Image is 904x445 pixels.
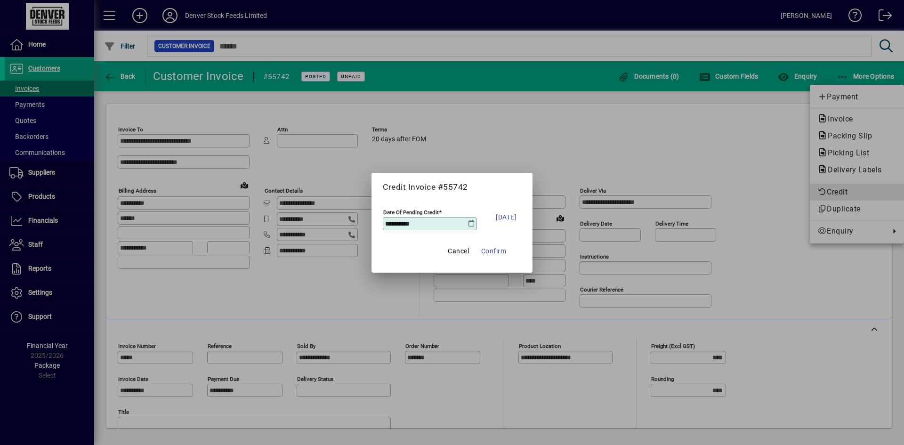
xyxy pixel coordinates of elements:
[481,245,507,257] span: Confirm
[444,243,474,259] button: Cancel
[383,182,521,192] h5: Credit Invoice #55742
[383,209,439,215] mat-label: Date Of Pending Credit
[448,245,469,257] span: Cancel
[491,205,521,229] button: [DATE]
[496,211,517,223] span: [DATE]
[477,243,510,259] button: Confirm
